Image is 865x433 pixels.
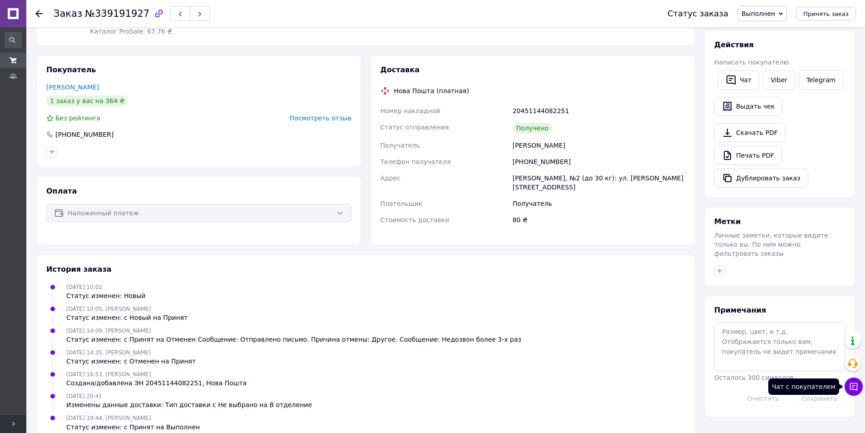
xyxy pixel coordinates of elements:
a: Viber [763,70,795,90]
div: Статус заказа [667,9,728,18]
span: Каталог ProSale: 67.76 ₴ [90,28,172,35]
span: №339191927 [85,8,149,19]
span: [DATE] 14:35, [PERSON_NAME] [66,349,151,356]
a: Печать PDF [714,146,782,165]
button: Принять заказ [796,7,856,20]
div: Статус изменен: Новый [66,291,145,300]
span: Посмотреть отзыв [290,114,351,122]
span: Плательщик [381,200,423,207]
div: Изменены данные доставки: Тип доставки с Не выбрано на В отделение [66,400,312,409]
span: [DATE] 19:44, [PERSON_NAME] [66,415,151,421]
span: Доставка [381,65,420,74]
span: [DATE] 14:09, [PERSON_NAME] [66,328,151,334]
a: [PERSON_NAME] [46,84,99,91]
div: [PERSON_NAME], №2 (до 30 кг): ул. [PERSON_NAME][STREET_ADDRESS] [511,170,687,195]
span: Принять заказ [803,10,849,17]
button: Дублировать заказ [714,169,808,188]
span: [DATE] 10:05, [PERSON_NAME] [66,306,151,312]
a: Telegram [799,70,843,90]
span: [DATE] 16:53, [PERSON_NAME] [66,371,151,378]
div: 20451144082251 [511,103,687,119]
div: [PHONE_NUMBER] [511,154,687,170]
span: Примечания [714,306,766,314]
span: [DATE] 10:02 [66,284,102,290]
span: Оплата [46,187,77,195]
span: Адрес [381,174,400,182]
div: Статус изменен: с Принят на Выполнен [66,423,200,432]
span: Действия [714,40,754,49]
span: Написать покупателю [714,59,789,66]
div: Статус изменен: с Отменен на Принят [66,357,196,366]
span: Стоимость доставки [381,216,450,224]
button: Чат [718,70,759,90]
div: [PERSON_NAME] [511,137,687,154]
div: Чат с покупателем [768,378,839,395]
span: Метки [714,217,741,226]
a: Скачать PDF [714,123,786,142]
button: Чат с покупателем [845,378,863,396]
div: [PHONE_NUMBER] [54,130,114,139]
span: История заказа [46,265,112,274]
div: Статус изменен: с Новый на Принят [66,313,188,322]
div: Статус изменен: с Принят на Отменен Сообщение: Отправлено письмо. Причина отмены: Другое. Сообщен... [66,335,521,344]
span: Телефон получателя [381,158,451,165]
span: Номер накладной [381,107,440,114]
span: Личные заметки, которые видите только вы. По ним можно фильтровать заказы [714,232,828,257]
div: Получатель [511,195,687,212]
span: Статус отправления [381,124,449,131]
div: Создана/добавлена ЭН 20451144082251, Нова Пошта [66,378,247,388]
span: Без рейтинга [55,114,100,122]
div: Получено [513,123,552,134]
div: Нова Пошта (платная) [392,86,471,95]
span: Выполнен [741,10,775,17]
div: 1 заказ у вас на 364 ₴ [46,95,128,106]
span: [DATE] 20:41 [66,393,102,399]
span: Осталось 300 символов [714,374,793,381]
div: 80 ₴ [511,212,687,228]
button: Выдать чек [714,97,782,116]
span: Получатель [381,142,420,149]
span: Заказ [54,8,82,19]
div: Вернуться назад [35,9,43,18]
span: Покупатель [46,65,96,74]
